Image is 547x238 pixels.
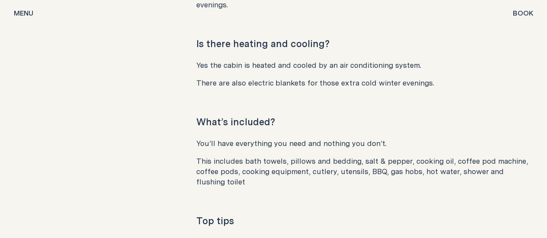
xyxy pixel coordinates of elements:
[513,10,533,16] span: Book
[513,9,533,19] button: show booking tray
[14,10,33,16] span: Menu
[196,116,533,128] h3: What’s included?
[196,215,533,227] h3: Top tips
[196,138,533,149] p: You’ll have everything you need and nothing you don’t.
[196,78,533,88] p: There are also electric blankets for those extra cold winter evenings.
[196,38,533,50] h3: Is there heating and cooling?
[14,9,33,19] button: show menu
[196,60,533,70] p: Yes the cabin is heated and cooled by an air conditioning system.
[196,156,533,187] p: This includes bath towels, pillows and bedding, salt & pepper, cooking oil, coffee pod machine, c...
